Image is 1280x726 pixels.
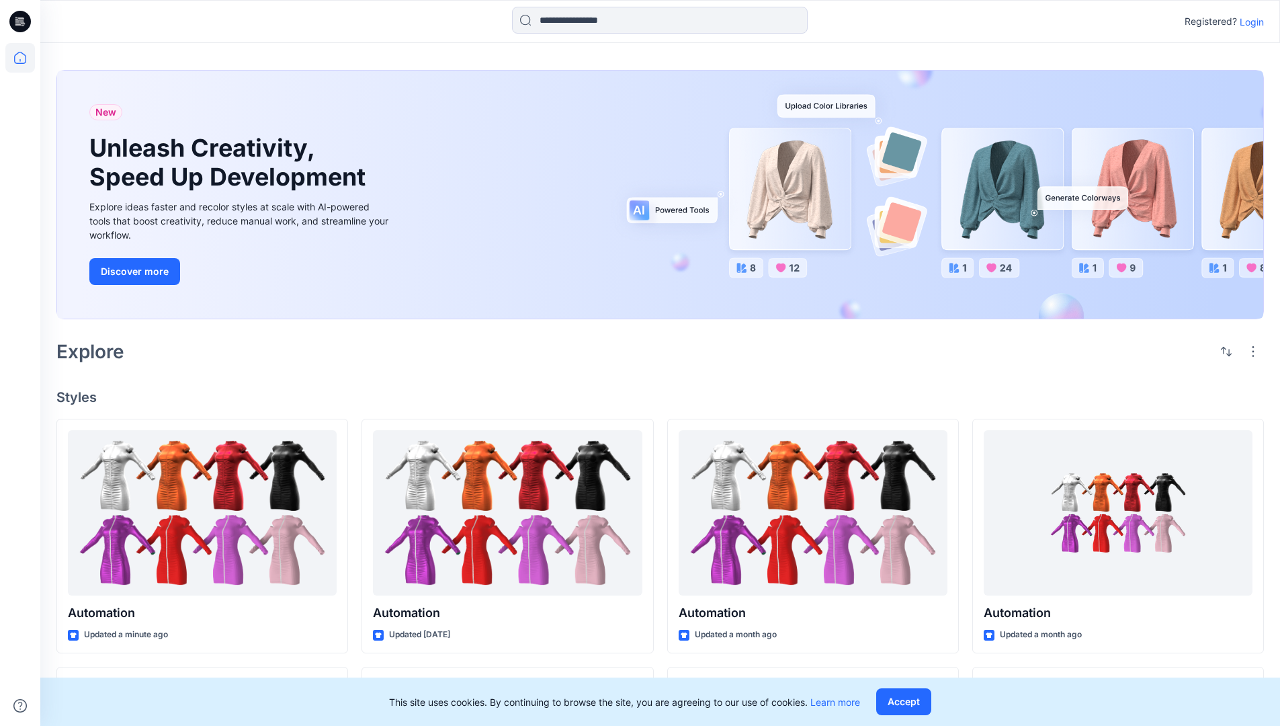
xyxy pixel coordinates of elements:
[389,695,860,709] p: This site uses cookies. By continuing to browse the site, you are agreeing to our use of cookies.
[56,341,124,362] h2: Explore
[373,604,642,622] p: Automation
[95,104,116,120] span: New
[373,430,642,596] a: Automation
[810,696,860,708] a: Learn more
[1000,628,1082,642] p: Updated a month ago
[1240,15,1264,29] p: Login
[89,200,392,242] div: Explore ideas faster and recolor styles at scale with AI-powered tools that boost creativity, red...
[68,604,337,622] p: Automation
[695,628,777,642] p: Updated a month ago
[1185,13,1237,30] p: Registered?
[876,688,931,715] button: Accept
[89,258,180,285] button: Discover more
[679,604,947,622] p: Automation
[56,389,1264,405] h4: Styles
[89,258,392,285] a: Discover more
[68,430,337,596] a: Automation
[84,628,168,642] p: Updated a minute ago
[89,134,372,192] h1: Unleash Creativity, Speed Up Development
[984,604,1252,622] p: Automation
[984,430,1252,596] a: Automation
[679,430,947,596] a: Automation
[389,628,450,642] p: Updated [DATE]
